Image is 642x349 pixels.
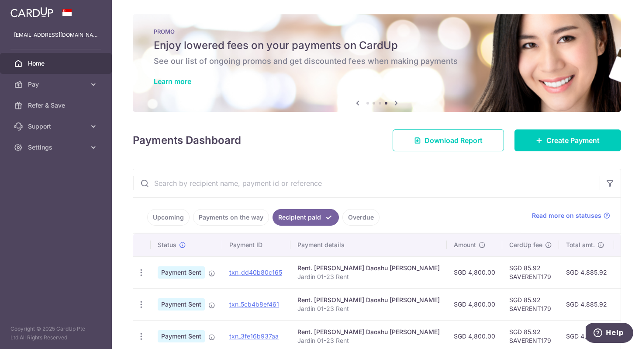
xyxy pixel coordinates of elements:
span: Status [158,241,176,249]
a: Overdue [342,209,380,226]
a: txn_5cb4b8ef461 [229,300,279,308]
a: Upcoming [147,209,190,226]
a: Recipient paid [273,209,339,226]
span: Pay [28,80,86,89]
h4: Payments Dashboard [133,133,241,148]
td: SGD 4,800.00 [447,256,502,288]
td: SGD 4,885.92 [559,256,614,288]
p: PROMO [154,28,600,35]
img: CardUp [10,7,53,17]
h5: Enjoy lowered fees on your payments on CardUp [154,38,600,52]
span: Payment Sent [158,266,205,279]
a: txn_dd40b80c165 [229,269,282,276]
span: Create Payment [546,135,600,146]
a: Learn more [154,77,191,86]
div: Rent. [PERSON_NAME] Daoshu [PERSON_NAME] [297,264,440,272]
span: Total amt. [566,241,595,249]
a: Create Payment [514,129,621,151]
span: Support [28,122,86,131]
span: Payment Sent [158,330,205,342]
td: SGD 85.92 SAVERENT179 [502,256,559,288]
span: Settings [28,143,86,152]
span: Read more on statuses [532,211,601,220]
td: SGD 85.92 SAVERENT179 [502,288,559,320]
td: SGD 4,885.92 [559,288,614,320]
a: Payments on the way [193,209,269,226]
a: Read more on statuses [532,211,610,220]
span: Home [28,59,86,68]
span: CardUp fee [509,241,542,249]
p: Jardin 01-23 Rent [297,336,440,345]
input: Search by recipient name, payment id or reference [133,169,600,197]
div: Rent. [PERSON_NAME] Daoshu [PERSON_NAME] [297,328,440,336]
a: txn_3fe16b937aa [229,332,279,340]
th: Payment ID [222,234,290,256]
a: Download Report [393,129,504,151]
span: Download Report [425,135,483,146]
p: Jardin 01-23 Rent [297,272,440,281]
p: Jardin 01-23 Rent [297,304,440,313]
span: Payment Sent [158,298,205,311]
span: Refer & Save [28,101,86,110]
p: [EMAIL_ADDRESS][DOMAIN_NAME] [14,31,98,39]
td: SGD 4,800.00 [447,288,502,320]
iframe: Opens a widget where you can find more information [586,323,633,345]
h6: See our list of ongoing promos and get discounted fees when making payments [154,56,600,66]
span: Amount [454,241,476,249]
th: Payment details [290,234,447,256]
div: Rent. [PERSON_NAME] Daoshu [PERSON_NAME] [297,296,440,304]
img: Latest Promos banner [133,14,621,112]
